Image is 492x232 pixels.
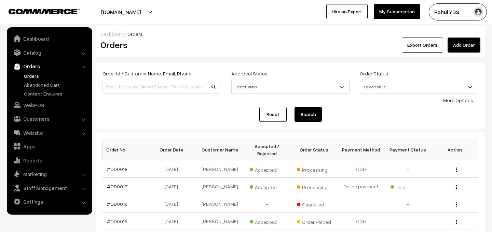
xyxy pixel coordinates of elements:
a: More Options [443,97,473,103]
td: [PERSON_NAME] [196,213,243,230]
td: [PERSON_NAME] [196,160,243,178]
span: Select Status [360,80,478,93]
th: Customer Name [196,139,243,160]
a: #OD0016 [107,201,127,207]
a: Marketing [9,168,90,180]
span: Accepted [250,164,284,173]
button: Rahul YDS [429,3,487,20]
img: user [473,7,483,17]
a: #OD0015 [107,218,127,224]
label: Order Id / Customer Name, Email, Phone [102,70,191,77]
span: Accepted [250,182,284,191]
button: [DOMAIN_NAME] [77,3,165,20]
th: Accepted / Rejected [244,139,290,160]
td: COD [337,160,384,178]
a: Dashboard [100,31,125,37]
a: Catalog [9,46,90,59]
a: Reports [9,154,90,166]
label: Order Status [360,70,388,77]
label: Approval Status [231,70,268,77]
a: My Subscription [374,4,420,19]
td: [DATE] [150,160,196,178]
a: Website [9,127,90,139]
a: Add Order [448,38,480,53]
td: Online payment [337,178,384,195]
img: Menu [456,168,457,172]
div: / [100,30,480,38]
th: Order Date [150,139,196,160]
th: Payment Method [337,139,384,160]
img: Menu [456,202,457,207]
input: Order Id / Customer Name / Customer Email / Customer Phone [102,80,221,93]
h2: Orders [100,40,220,50]
span: Select Status [231,80,350,93]
th: Order No [103,139,150,160]
span: Accepted [250,217,284,226]
a: Dashboard [9,32,90,45]
td: [PERSON_NAME] [196,195,243,213]
a: Contact Enquires [22,90,90,97]
span: Processing [297,164,331,173]
a: Staff Management [9,182,90,194]
img: COMMMERCE [9,9,80,14]
span: Order Placed [297,217,331,226]
span: Select Status [360,81,478,93]
th: Action [431,139,478,160]
img: Menu [456,185,457,189]
span: Select Status [232,81,350,93]
span: Orders [127,31,143,37]
a: Orders [9,60,90,72]
button: Export Orders [402,38,443,53]
a: Hire an Expert [326,4,368,19]
a: #OD0018 [107,166,127,172]
a: Abandoned Cart [22,81,90,88]
a: #OD0017 [107,184,127,189]
span: Paid [391,182,425,191]
a: COMMMERCE [9,7,68,15]
a: Reset [259,107,287,122]
a: Settings [9,195,90,208]
button: Search [295,107,322,122]
td: - [384,213,431,230]
img: Menu [456,220,457,224]
a: WebPOS [9,99,90,111]
a: Customers [9,113,90,125]
td: - [244,195,290,213]
a: Apps [9,140,90,153]
td: [PERSON_NAME] [196,178,243,195]
td: COD [337,213,384,230]
th: Order Status [290,139,337,160]
td: - [384,160,431,178]
td: [DATE] [150,195,196,213]
td: [DATE] [150,178,196,195]
th: Payment Status [384,139,431,160]
td: - [384,195,431,213]
a: Orders [22,72,90,79]
span: Cancelled [297,199,331,208]
span: Processing [297,182,331,191]
td: [DATE] [150,213,196,230]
